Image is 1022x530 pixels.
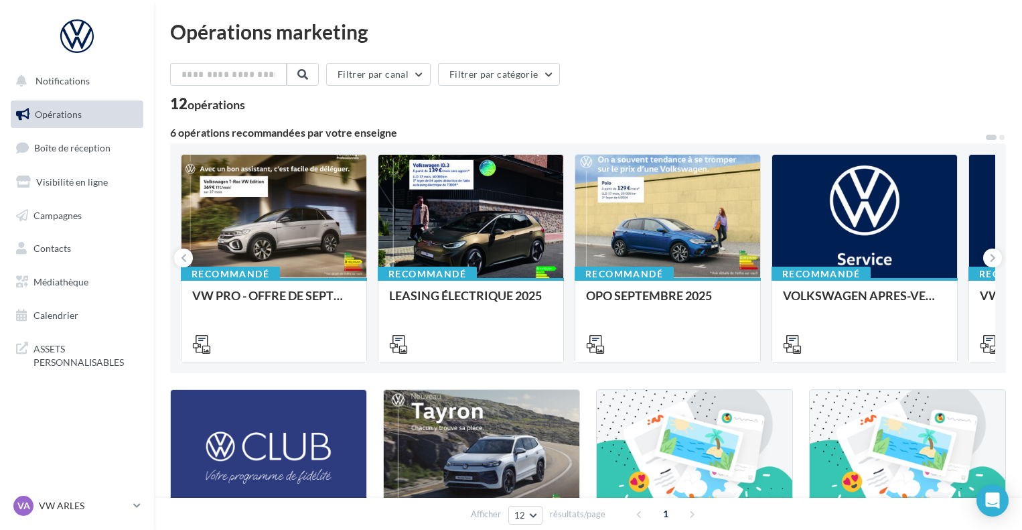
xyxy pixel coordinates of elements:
span: VA [17,499,30,513]
a: VA VW ARLES [11,493,143,519]
div: Recommandé [181,267,280,281]
button: Filtrer par catégorie [438,63,560,86]
span: ASSETS PERSONNALISABLES [33,340,138,369]
div: VOLKSWAGEN APRES-VENTE [783,289,946,316]
span: Afficher [471,508,501,521]
div: Recommandé [575,267,674,281]
div: Open Intercom Messenger [976,484,1009,517]
span: Médiathèque [33,276,88,287]
a: Médiathèque [8,268,146,296]
a: Boîte de réception [8,133,146,162]
button: 12 [508,506,542,525]
span: 12 [514,510,526,521]
a: Contacts [8,235,146,263]
a: Calendrier [8,302,146,330]
span: Calendrier [33,310,78,321]
a: ASSETS PERSONNALISABLES [8,334,146,374]
div: 12 [170,96,245,111]
button: Filtrer par canal [326,63,431,86]
span: Campagnes [33,209,82,220]
span: résultats/page [550,508,605,521]
a: Campagnes [8,202,146,230]
span: Boîte de réception [34,142,111,153]
div: VW PRO - OFFRE DE SEPTEMBRE 25 [192,289,356,316]
a: Visibilité en ligne [8,168,146,196]
div: Recommandé [378,267,477,281]
p: VW ARLES [39,499,128,513]
div: LEASING ÉLECTRIQUE 2025 [389,289,553,316]
button: Notifications [8,67,141,95]
span: Visibilité en ligne [36,176,108,188]
div: Opérations marketing [170,21,1006,42]
span: Opérations [35,109,82,120]
div: 6 opérations recommandées par votre enseigne [170,127,984,138]
div: opérations [188,98,245,111]
div: Recommandé [772,267,871,281]
span: Notifications [35,75,90,86]
a: Opérations [8,101,146,129]
span: 1 [655,503,676,525]
span: Contacts [33,243,71,254]
div: OPO SEPTEMBRE 2025 [586,289,749,316]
